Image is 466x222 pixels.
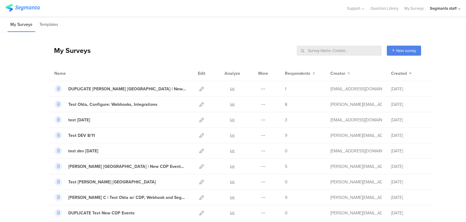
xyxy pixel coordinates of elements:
div: Test DEV 8/11 [68,132,95,139]
div: Test Nevin NC [68,179,156,185]
div: raymund@segmanta.com [330,101,382,108]
li: My Surveys [8,18,35,32]
div: [DATE] [391,163,427,170]
div: DUPLICATE Test New CDP Events [68,210,135,216]
div: raymund@segmanta.com [330,132,382,139]
div: Name [54,70,91,77]
button: Created [391,70,412,77]
div: My Surveys [48,45,91,56]
div: Test Okta, Configure: Webhooks, Integrations [68,101,157,108]
img: segmanta logo [5,4,40,12]
span: New survey [396,48,416,54]
div: raymund@segmanta.com [330,194,382,201]
span: 0 [285,148,288,154]
div: Edit [195,66,208,81]
div: Nevin NC | New CDP Events, sgrd [68,163,186,170]
div: Nevin C | Test Okta w/ CDP, Webhook and Segment [68,194,186,201]
div: [DATE] [391,179,427,185]
div: svyatoslav@segmanta.com [330,86,382,92]
div: DUPLICATE Nevin NC | New CDP Events [68,86,186,92]
a: test [DATE] [54,116,90,124]
input: Survey Name, Creator... [297,46,382,56]
span: 8 [285,101,287,108]
div: Segmanta staff [430,5,457,11]
a: [PERSON_NAME] [GEOGRAPHIC_DATA] | New CDP Events, sgrd [54,162,186,170]
a: Test DEV 8/11 [54,131,95,139]
div: [DATE] [391,210,427,216]
a: DUPLICATE [PERSON_NAME] [GEOGRAPHIC_DATA] | New CDP Events [54,85,186,93]
button: Creator [330,70,350,77]
div: test dev mon 11 aug [68,148,98,154]
div: [DATE] [391,101,427,108]
button: Respondents [285,70,315,77]
div: riel@segmanta.com [330,210,382,216]
a: test dev [DATE] [54,147,98,155]
span: Respondents [285,70,310,77]
div: [DATE] [391,194,427,201]
div: More [257,66,270,81]
div: [DATE] [391,148,427,154]
div: [DATE] [391,132,427,139]
div: Analyze [223,66,241,81]
span: Support [347,5,360,11]
a: Test Okta, Configure: Webhooks, Integrations [54,100,157,108]
span: 1 [285,86,286,92]
a: DUPLICATE Test New CDP Events [54,209,135,217]
span: 9 [285,132,287,139]
div: channelle@segmanta.com [330,117,382,123]
div: raymund@segmanta.com [330,179,382,185]
span: 5 [285,163,287,170]
div: raymund@segmanta.com [330,163,382,170]
li: Templates [37,18,61,32]
span: Creator [330,70,345,77]
span: 0 [285,210,288,216]
a: Test [PERSON_NAME] [GEOGRAPHIC_DATA] [54,178,156,186]
span: 3 [285,117,287,123]
a: [PERSON_NAME] C | Test Okta w/ CDP, Webhook and Segment [54,193,186,201]
span: 9 [285,194,287,201]
div: test 8.11.25 [68,117,90,123]
span: 0 [285,179,288,185]
span: Created [391,70,407,77]
div: [DATE] [391,117,427,123]
div: [DATE] [391,86,427,92]
div: eliran@segmanta.com [330,148,382,154]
